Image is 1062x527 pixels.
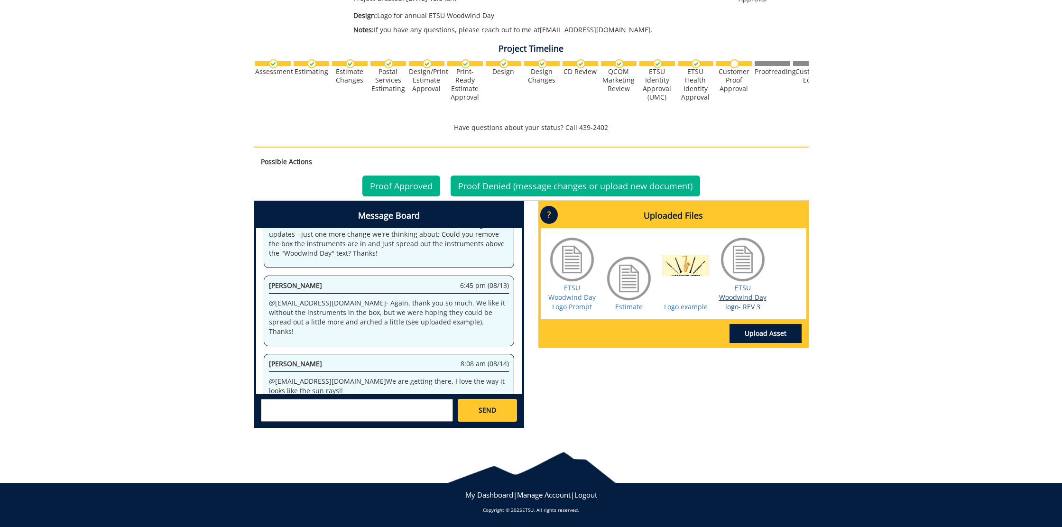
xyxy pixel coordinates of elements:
[460,281,509,290] span: 6:45 pm (08/13)
[522,507,534,513] a: ETSU
[255,67,291,76] div: Assessment
[517,490,571,499] a: Manage Account
[653,59,662,68] img: checkmark
[461,359,509,369] span: 8:08 am (08/14)
[261,399,453,422] textarea: messageToSend
[465,490,513,499] a: My Dashboard
[678,67,713,102] div: ETSU Health Identity Approval
[269,359,322,368] span: [PERSON_NAME]
[261,157,312,166] strong: Possible Actions
[254,123,809,132] p: Have questions about your status? Call 439-2402
[269,377,509,396] p: @ [EMAIL_ADDRESS][DOMAIN_NAME] We are getting there. I love the way it looks like the sun rays!!
[479,406,496,415] span: SEND
[294,67,329,76] div: Estimating
[486,67,521,76] div: Design
[256,203,522,228] h4: Message Board
[524,67,560,84] div: Design Changes
[664,302,708,311] a: Logo example
[639,67,675,102] div: ETSU Identity Approval (UMC)
[458,399,517,422] a: SEND
[730,324,802,343] a: Upload Asset
[353,11,725,20] p: Logo for annual ETSU Woodwind Day
[353,25,725,35] p: If you have any questions, please reach out to me at [EMAIL_ADDRESS][DOMAIN_NAME] .
[362,176,440,196] a: Proof Approved
[370,67,406,93] div: Postal Services Estimating
[574,490,597,499] a: Logout
[269,281,322,290] span: [PERSON_NAME]
[719,283,766,311] a: ETSU Woodwind Day logo- REV 3
[384,59,393,68] img: checkmark
[451,176,700,196] a: Proof Denied (message changes or upload new document)
[716,67,752,93] div: Customer Proof Approval
[563,67,598,76] div: CD Review
[269,298,509,336] p: @ [EMAIL_ADDRESS][DOMAIN_NAME] - Again, thank you so much. We like it without the instruments in ...
[548,283,596,311] a: ETSU Woodwind Day Logo Prompt
[601,67,637,93] div: QCOM Marketing Review
[423,59,432,68] img: checkmark
[269,59,278,68] img: checkmark
[615,302,643,311] a: Estimate
[254,44,809,54] h4: Project Timeline
[793,67,829,84] div: Customer Edits
[692,59,701,68] img: checkmark
[541,203,806,228] h4: Uploaded Files
[353,25,374,34] span: Notes:
[576,59,585,68] img: checkmark
[730,59,739,68] img: no
[332,67,368,84] div: Estimate Changes
[447,67,483,102] div: Print-Ready Estimate Approval
[755,67,790,76] div: Proofreading
[615,59,624,68] img: checkmark
[461,59,470,68] img: checkmark
[346,59,355,68] img: checkmark
[409,67,444,93] div: Design/Print Estimate Approval
[499,59,508,68] img: checkmark
[538,59,547,68] img: checkmark
[540,206,558,224] p: ?
[307,59,316,68] img: checkmark
[353,11,377,20] span: Design:
[269,220,509,258] p: @ [EMAIL_ADDRESS][DOMAIN_NAME] - Awesome! Thanks for making the updates - just one more change we...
